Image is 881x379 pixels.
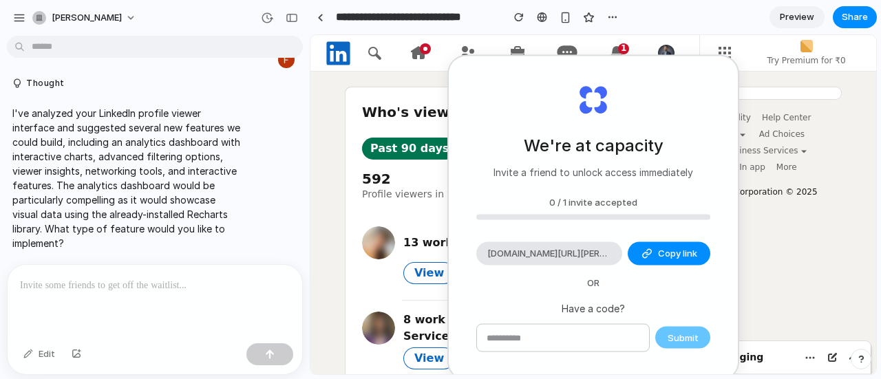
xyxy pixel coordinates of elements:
span: OR [576,277,611,290]
button: 8 work atTata Consultancy ServicesView [52,266,291,351]
img: Fayzan Hamid [368,312,390,334]
p: I've analyzed your LinkedIn profile viewer interface and suggested several new features we could ... [12,106,242,250]
div: [DOMAIN_NAME][URL][PERSON_NAME] [476,242,622,266]
p: 592 [52,136,83,153]
h1: Who's viewed your profile [52,69,253,86]
span: Ad Choices [449,94,494,105]
button: Get the LinkedIn app [368,127,454,138]
span: Preview [780,10,814,24]
span: Try Premium for ₹0 [456,19,535,32]
div: 0 / 1 invite accepted [476,195,710,209]
div: 13 work at HashedIn by Deloitte [93,199,290,216]
button: Business Services [414,111,498,122]
button: Copy link [628,242,710,266]
span: Copy link [658,247,697,261]
span: Accessibility [390,78,440,89]
button: Share [833,6,877,28]
button: 13 work atHashedIn by DeloitteView [52,191,291,266]
p: Profile viewers in the past 90 days [52,153,291,166]
img: Fayzan Hamid [348,10,364,26]
p: Have a code? [476,301,710,315]
p: Invite a friend to unlock access immediately [493,164,693,179]
span: Messaging [395,316,453,327]
span: View [104,231,134,245]
a: Preview [769,6,825,28]
span: Help Center [452,78,501,89]
span: View [104,316,134,330]
button: More [466,127,487,138]
span: [PERSON_NAME] [52,11,122,25]
div: LinkedIn Corporation © 2025 [341,152,514,163]
button: Messaging [395,316,453,329]
div: 8 work at Tata Consultancy Services [93,277,291,310]
span: [DOMAIN_NAME][URL][PERSON_NAME] [487,247,611,261]
button: Past 90 days [52,102,147,124]
span: About [354,78,379,89]
h2: We're at capacity [524,133,664,158]
button: Privacy & Terms [361,94,438,105]
span: Advertising [356,111,403,122]
button: [PERSON_NAME] [27,7,143,29]
span: 1 [310,8,316,19]
span: Share [842,10,868,24]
